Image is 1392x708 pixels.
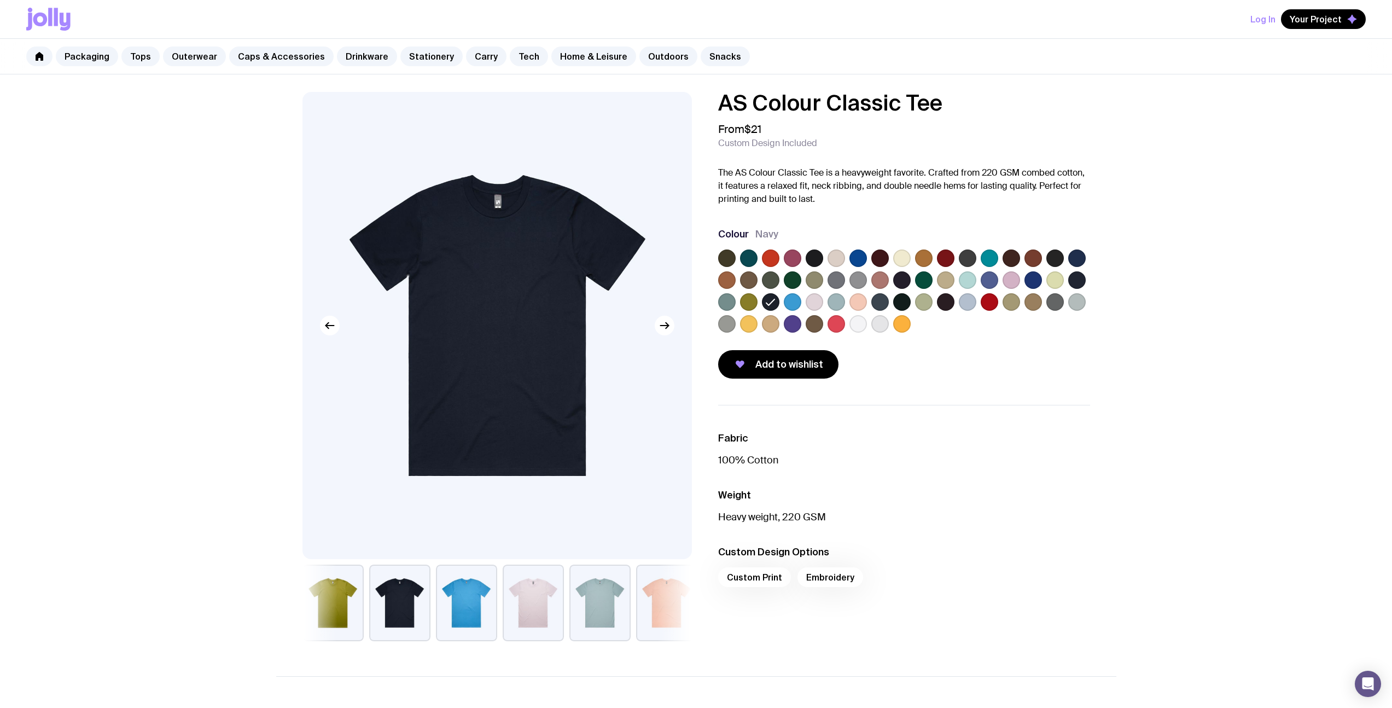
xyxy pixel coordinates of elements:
[466,47,506,66] a: Carry
[337,47,397,66] a: Drinkware
[718,123,761,136] span: From
[551,47,636,66] a: Home & Leisure
[718,228,749,241] h3: Colour
[744,122,761,136] span: $21
[510,47,548,66] a: Tech
[718,432,1090,445] h3: Fabric
[400,47,463,66] a: Stationery
[718,489,1090,502] h3: Weight
[701,47,750,66] a: Snacks
[1281,9,1366,29] button: Your Project
[1290,14,1342,25] span: Your Project
[718,350,838,379] button: Add to wishlist
[163,47,226,66] a: Outerwear
[1355,671,1381,697] div: Open Intercom Messenger
[718,166,1090,206] p: The AS Colour Classic Tee is a heavyweight favorite. Crafted from 220 GSM combed cotton, it featu...
[755,358,823,371] span: Add to wishlist
[755,228,778,241] span: Navy
[639,47,697,66] a: Outdoors
[229,47,334,66] a: Caps & Accessories
[718,510,1090,524] p: Heavy weight, 220 GSM
[56,47,118,66] a: Packaging
[718,454,1090,467] p: 100% Cotton
[121,47,160,66] a: Tops
[718,545,1090,559] h3: Custom Design Options
[718,92,1090,114] h1: AS Colour Classic Tee
[1250,9,1275,29] button: Log In
[718,138,817,149] span: Custom Design Included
